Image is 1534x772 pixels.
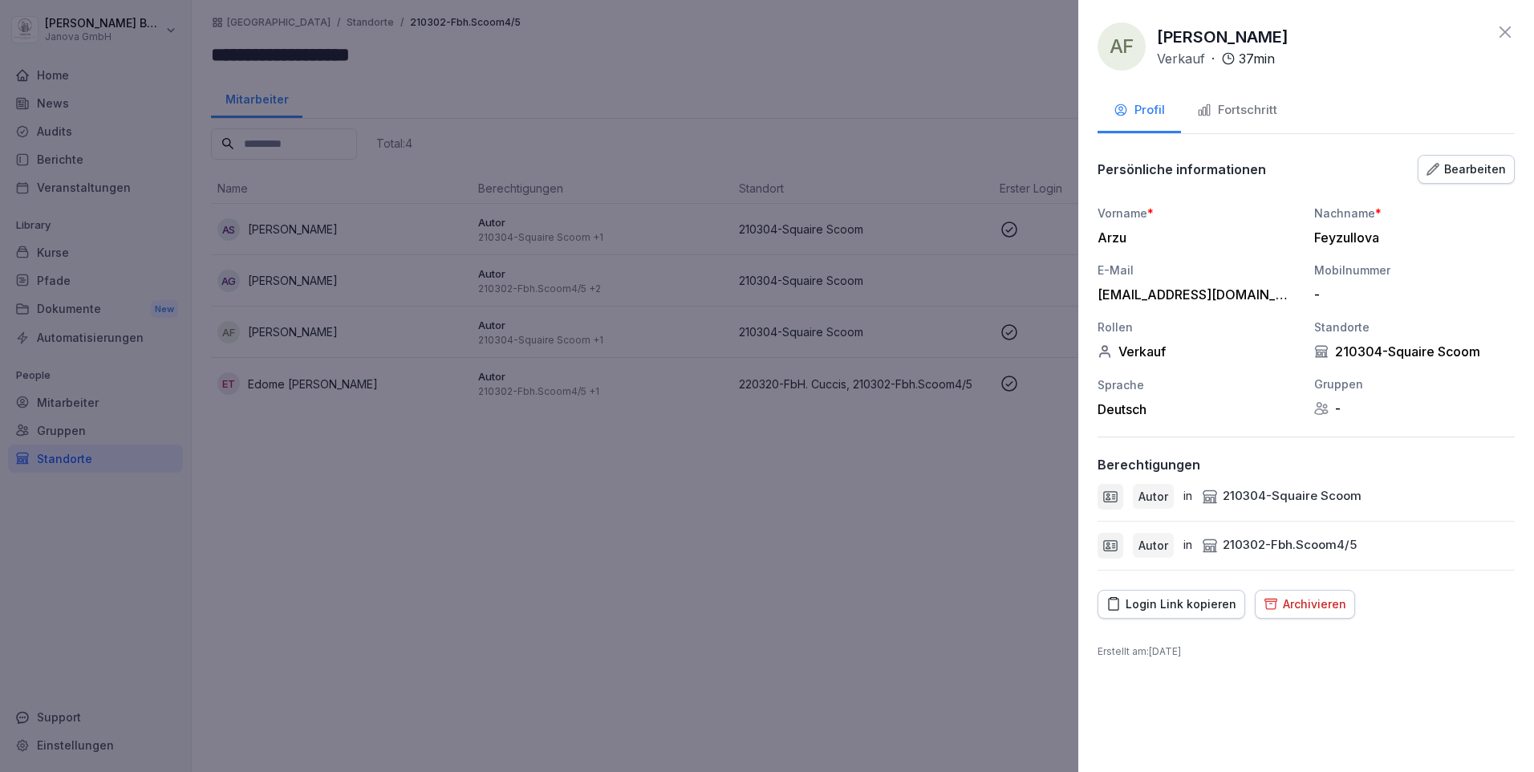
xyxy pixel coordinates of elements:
[1098,319,1298,335] div: Rollen
[1197,101,1277,120] div: Fortschritt
[1202,487,1362,506] div: 210304-Squaire Scoom
[1314,262,1515,278] div: Mobilnummer
[1314,400,1515,416] div: -
[1138,488,1168,505] p: Autor
[1183,487,1192,506] p: in
[1314,286,1507,303] div: -
[1314,343,1515,360] div: 210304-Squaire Scoom
[1098,590,1245,619] button: Login Link kopieren
[1255,590,1355,619] button: Archivieren
[1157,25,1288,49] p: [PERSON_NAME]
[1098,22,1146,71] div: AF
[1106,595,1236,613] div: Login Link kopieren
[1114,101,1165,120] div: Profil
[1314,319,1515,335] div: Standorte
[1098,262,1298,278] div: E-Mail
[1098,376,1298,393] div: Sprache
[1314,376,1515,392] div: Gruppen
[1098,644,1515,659] p: Erstellt am : [DATE]
[1183,536,1192,555] p: in
[1098,161,1266,177] p: Persönliche informationen
[1098,457,1200,473] p: Berechtigungen
[1098,401,1298,417] div: Deutsch
[1264,595,1346,613] div: Archivieren
[1138,537,1168,554] p: Autor
[1202,536,1357,555] div: 210302-Fbh.Scoom4/5
[1239,49,1275,68] p: 37 min
[1157,49,1275,68] div: ·
[1181,90,1293,133] button: Fortschritt
[1098,90,1181,133] button: Profil
[1157,49,1205,68] p: Verkauf
[1098,286,1290,303] div: [EMAIL_ADDRESS][DOMAIN_NAME]
[1098,230,1290,246] div: Arzu
[1314,230,1507,246] div: Feyzullova
[1098,343,1298,360] div: Verkauf
[1098,205,1298,221] div: Vorname
[1426,160,1506,178] div: Bearbeiten
[1314,205,1515,221] div: Nachname
[1418,155,1515,184] button: Bearbeiten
